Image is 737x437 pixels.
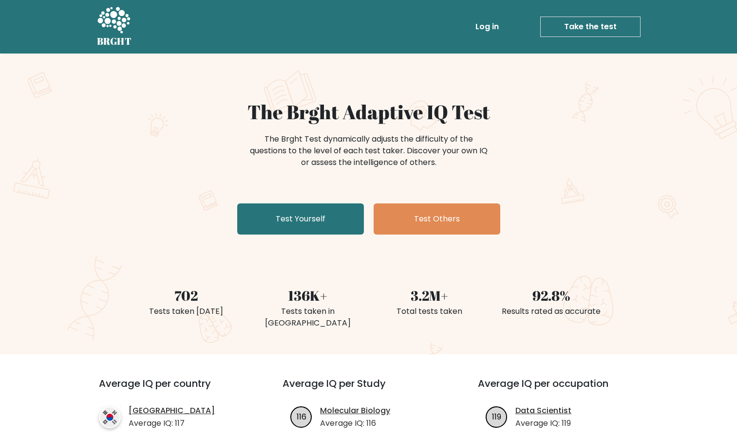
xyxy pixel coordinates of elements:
[97,4,132,50] a: BRGHT
[131,306,241,317] div: Tests taken [DATE]
[320,418,390,429] p: Average IQ: 116
[515,418,571,429] p: Average IQ: 119
[131,285,241,306] div: 702
[375,306,485,317] div: Total tests taken
[129,418,215,429] p: Average IQ: 117
[253,306,363,329] div: Tests taken in [GEOGRAPHIC_DATA]
[515,405,571,417] a: Data Scientist
[297,411,306,422] text: 116
[374,203,500,235] a: Test Others
[375,285,485,306] div: 3.2M+
[253,285,363,306] div: 136K+
[492,411,501,422] text: 119
[320,405,390,417] a: Molecular Biology
[496,306,606,317] div: Results rated as accurate
[496,285,606,306] div: 92.8%
[283,378,454,401] h3: Average IQ per Study
[131,100,606,124] h1: The Brght Adaptive IQ Test
[237,203,364,235] a: Test Yourself
[478,378,650,401] h3: Average IQ per occupation
[97,36,132,47] h5: BRGHT
[99,406,121,428] img: country
[540,17,641,37] a: Take the test
[247,133,491,168] div: The Brght Test dynamically adjusts the difficulty of the questions to the level of each test take...
[99,378,247,401] h3: Average IQ per country
[129,405,215,417] a: [GEOGRAPHIC_DATA]
[472,17,503,36] a: Log in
